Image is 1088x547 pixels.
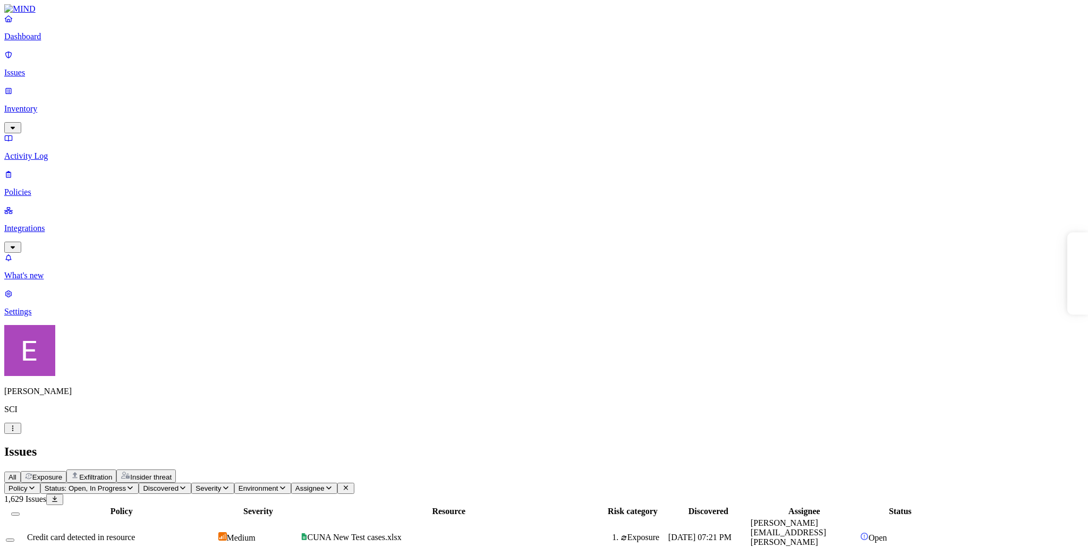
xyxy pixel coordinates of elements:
p: [PERSON_NAME] [4,387,1084,396]
span: Open [869,533,887,542]
div: Risk category [599,507,666,516]
div: Assignee [751,507,858,516]
p: Settings [4,307,1084,317]
p: Issues [4,68,1084,78]
span: Policy [8,484,28,492]
p: Activity Log [4,151,1084,161]
div: Policy [27,507,216,516]
p: What's new [4,271,1084,280]
a: Inventory [4,86,1084,132]
a: What's new [4,253,1084,280]
span: Severity [195,484,221,492]
h2: Issues [4,445,1084,459]
span: [DATE] 07:21 PM [668,533,732,542]
span: Exposure [32,473,62,481]
a: Issues [4,50,1084,78]
span: All [8,473,16,481]
p: Integrations [4,224,1084,233]
img: severity-medium [218,532,227,541]
div: Severity [218,507,299,516]
p: SCI [4,405,1084,414]
span: Assignee [295,484,325,492]
a: Activity Log [4,133,1084,161]
a: Settings [4,289,1084,317]
a: MIND [4,4,1084,14]
div: Status [860,507,940,516]
p: Policies [4,187,1084,197]
div: Resource [301,507,598,516]
span: Exfiltration [79,473,112,481]
div: Exposure [620,533,666,542]
span: CUNA New Test cases.xlsx [308,533,402,542]
span: Discovered [143,484,178,492]
img: MIND [4,4,36,14]
span: 1,629 Issues [4,494,46,503]
a: Integrations [4,206,1084,251]
img: Eran Barak [4,325,55,376]
p: Inventory [4,104,1084,114]
a: Policies [4,169,1084,197]
button: Select all [11,512,20,516]
div: Discovered [668,507,749,516]
span: Credit card detected in resource [27,533,135,542]
span: Environment [239,484,278,492]
span: Medium [227,533,256,542]
button: Select row [6,539,14,542]
a: Dashboard [4,14,1084,41]
img: google-sheets [301,533,308,540]
p: Dashboard [4,32,1084,41]
span: Insider threat [130,473,172,481]
span: Status: Open, In Progress [45,484,126,492]
img: status-open [860,532,869,541]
